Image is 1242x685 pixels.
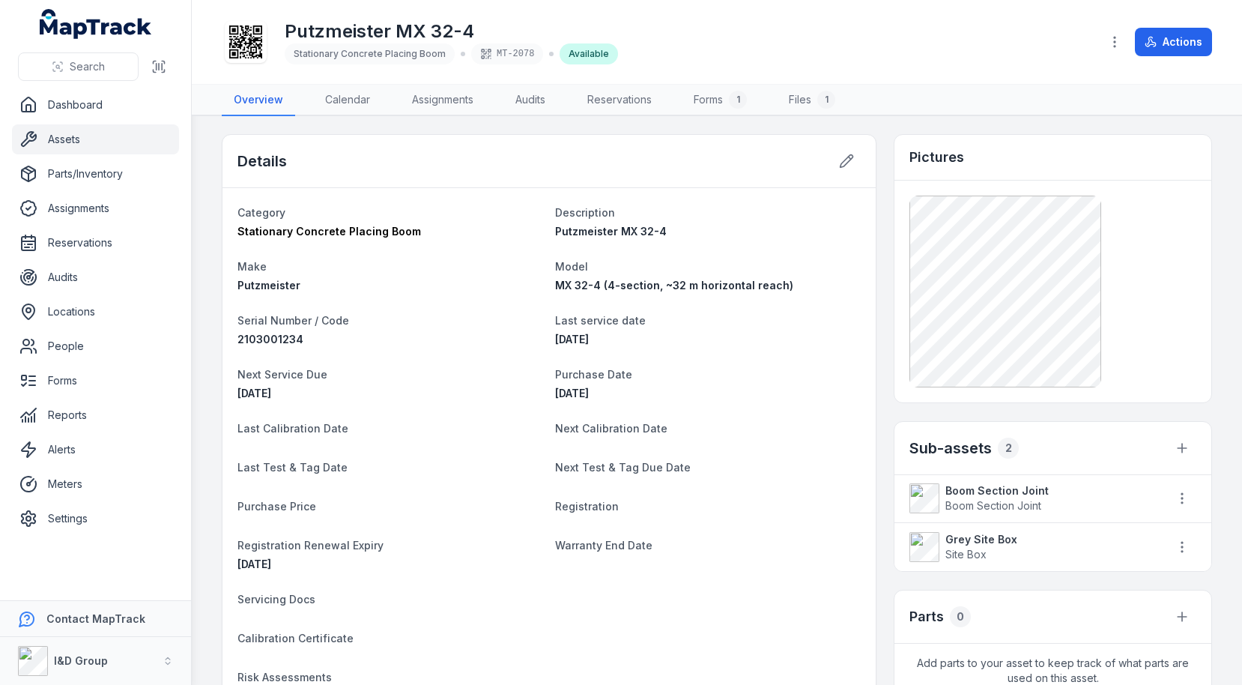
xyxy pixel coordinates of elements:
a: Reports [12,400,179,430]
span: Stationary Concrete Placing Boom [237,225,421,238]
span: 2103001234 [237,333,303,345]
button: Actions [1135,28,1212,56]
time: 01/04/2026, 9:00:00 pm [237,387,271,399]
a: Audits [12,262,179,292]
span: [DATE] [555,387,589,399]
span: Risk Assessments [237,671,332,684]
div: Available [560,43,618,64]
h2: Sub-assets [909,438,992,459]
span: Serial Number / Code [237,314,349,327]
div: 2 [998,438,1019,459]
strong: Boom Section Joint [945,483,1153,498]
a: Dashboard [12,90,179,120]
a: Grey Site BoxSite Box [909,532,1153,562]
strong: Contact MapTrack [46,612,145,625]
span: Putzmeister MX 32-4 [555,225,667,238]
div: MT-2078 [471,43,543,64]
span: MX 32-4 (4-section, ~32 m horizontal reach) [555,279,793,292]
strong: Grey Site Box [945,532,1153,547]
a: Assignments [12,193,179,223]
span: Warranty End Date [555,539,652,552]
span: Next Service Due [237,368,327,381]
div: 1 [817,91,835,109]
time: 02/04/2023, 10:00:00 pm [555,387,589,399]
span: Stationary Concrete Placing Boom [294,48,446,59]
a: Meters [12,469,179,499]
span: Last Calibration Date [237,422,348,435]
button: Search [18,52,139,81]
span: Next Test & Tag Due Date [555,461,691,474]
time: 19/11/2025, 9:00:00 pm [237,558,271,570]
span: Registration [555,500,619,513]
a: Alerts [12,435,179,465]
h3: Parts [909,606,944,627]
span: Category [237,206,285,219]
a: Calendar [313,85,382,116]
a: Reservations [575,85,664,116]
span: Next Calibration Date [555,422,667,435]
span: [DATE] [555,333,589,345]
a: Forms [12,366,179,396]
span: Model [555,260,588,273]
span: Calibration Certificate [237,632,354,645]
a: Files1 [777,85,847,116]
span: [DATE] [237,558,271,570]
span: Purchase Date [555,368,632,381]
a: Forms1 [682,85,759,116]
a: MapTrack [40,9,152,39]
a: Locations [12,297,179,327]
h2: Details [237,151,287,172]
div: 0 [950,606,971,627]
a: Assignments [400,85,485,116]
time: 01/04/2025, 9:00:00 pm [555,333,589,345]
span: Last Test & Tag Date [237,461,348,474]
a: Assets [12,124,179,154]
h3: Pictures [909,147,964,168]
span: Last service date [555,314,646,327]
a: Reservations [12,228,179,258]
strong: I&D Group [54,654,108,667]
a: Settings [12,504,179,534]
span: Make [237,260,267,273]
span: Boom Section Joint [945,499,1041,512]
span: Site Box [945,548,987,561]
span: Servicing Docs [237,593,315,606]
a: Overview [222,85,295,116]
span: Search [70,59,105,74]
h1: Putzmeister MX 32-4 [285,19,618,43]
span: Putzmeister [237,279,300,292]
span: Description [555,206,615,219]
span: [DATE] [237,387,271,399]
a: People [12,331,179,361]
div: 1 [729,91,747,109]
span: Purchase Price [237,500,316,513]
a: Parts/Inventory [12,159,179,189]
a: Boom Section JointBoom Section Joint [909,483,1153,513]
span: Registration Renewal Expiry [237,539,384,552]
a: Audits [503,85,557,116]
